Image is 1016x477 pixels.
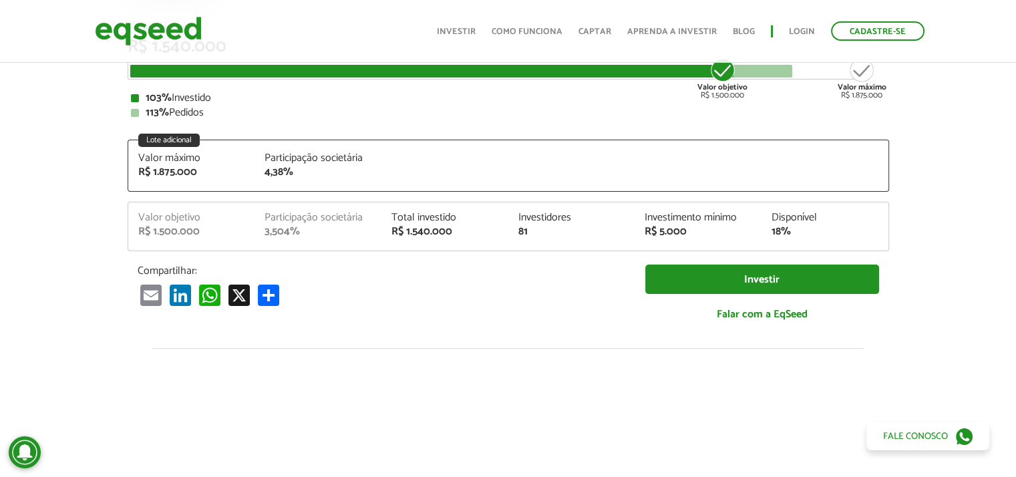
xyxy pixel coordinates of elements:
[391,226,498,237] div: R$ 1.540.000
[645,212,751,223] div: Investimento mínimo
[838,57,886,100] div: R$ 1.875.000
[627,27,717,36] a: Aprenda a investir
[138,212,245,223] div: Valor objetivo
[196,284,223,306] a: WhatsApp
[437,27,476,36] a: Investir
[866,422,989,450] a: Fale conosco
[265,167,371,178] div: 4,38%
[138,167,245,178] div: R$ 1.875.000
[226,284,252,306] a: X
[265,226,371,237] div: 3,504%
[131,108,886,118] div: Pedidos
[255,284,282,306] a: Compartilhar
[789,27,815,36] a: Login
[697,81,747,94] strong: Valor objetivo
[518,226,625,237] div: 81
[697,57,747,100] div: R$ 1.500.000
[138,153,245,164] div: Valor máximo
[265,212,371,223] div: Participação societária
[95,13,202,49] img: EqSeed
[138,134,200,147] div: Lote adicional
[645,265,879,295] a: Investir
[838,81,886,94] strong: Valor máximo
[578,27,611,36] a: Captar
[138,226,245,237] div: R$ 1.500.000
[146,89,172,107] strong: 103%
[138,284,164,306] a: Email
[772,212,878,223] div: Disponível
[131,93,886,104] div: Investido
[146,104,169,122] strong: 113%
[265,153,371,164] div: Participação societária
[645,226,751,237] div: R$ 5.000
[831,21,924,41] a: Cadastre-se
[167,284,194,306] a: LinkedIn
[733,27,755,36] a: Blog
[772,226,878,237] div: 18%
[391,212,498,223] div: Total investido
[492,27,562,36] a: Como funciona
[518,212,625,223] div: Investidores
[138,265,625,277] p: Compartilhar:
[645,301,879,328] a: Falar com a EqSeed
